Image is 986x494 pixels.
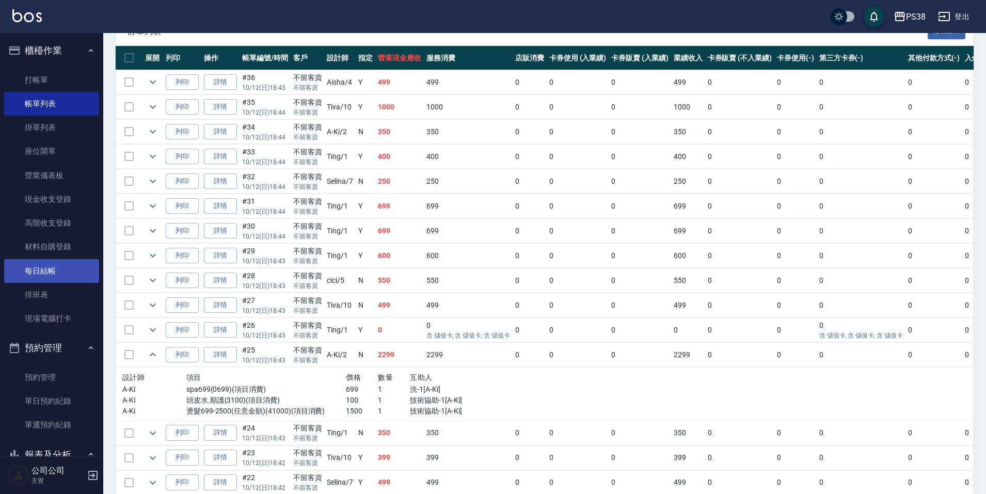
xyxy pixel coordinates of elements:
[375,194,424,218] td: 699
[424,95,513,119] td: 1000
[424,318,513,342] td: 0
[774,194,817,218] td: 0
[293,83,322,92] p: 不留客資
[774,145,817,169] td: 0
[817,120,905,144] td: 0
[513,343,547,367] td: 0
[671,293,705,317] td: 499
[324,169,356,194] td: Selina /7
[609,293,671,317] td: 0
[424,46,513,70] th: 服務消費
[609,70,671,94] td: 0
[204,450,237,466] a: 詳情
[240,219,291,243] td: #30
[145,297,161,313] button: expand row
[166,322,199,338] button: 列印
[4,413,99,437] a: 單週預約紀錄
[375,169,424,194] td: 250
[513,244,547,268] td: 0
[774,70,817,94] td: 0
[547,318,609,342] td: 0
[204,198,237,214] a: 詳情
[324,194,356,218] td: Ting /1
[817,194,905,218] td: 0
[774,219,817,243] td: 0
[705,46,774,70] th: 卡券販賣 (不入業績)
[204,74,237,90] a: 詳情
[609,120,671,144] td: 0
[166,74,199,90] button: 列印
[905,318,962,342] td: 0
[293,320,322,331] div: 不留客資
[424,194,513,218] td: 699
[424,343,513,367] td: 2299
[324,70,356,94] td: Aisha /4
[905,194,962,218] td: 0
[4,365,99,389] a: 預約管理
[934,7,974,26] button: 登出
[513,219,547,243] td: 0
[817,70,905,94] td: 0
[817,46,905,70] th: 第三方卡券(-)
[705,268,774,293] td: 0
[375,46,424,70] th: 營業現金應收
[240,343,291,367] td: #25
[4,92,99,116] a: 帳單列表
[609,145,671,169] td: 0
[375,244,424,268] td: 600
[166,450,199,466] button: 列印
[204,322,237,338] a: 詳情
[204,474,237,490] a: 詳情
[817,145,905,169] td: 0
[705,343,774,367] td: 0
[513,293,547,317] td: 0
[817,343,905,367] td: 0
[705,169,774,194] td: 0
[293,171,322,182] div: 不留客資
[905,343,962,367] td: 0
[166,124,199,140] button: 列印
[513,318,547,342] td: 0
[817,219,905,243] td: 0
[145,74,161,90] button: expand row
[671,219,705,243] td: 699
[375,268,424,293] td: 550
[375,318,424,342] td: 0
[145,149,161,164] button: expand row
[424,145,513,169] td: 400
[513,268,547,293] td: 0
[424,169,513,194] td: 250
[145,124,161,139] button: expand row
[4,187,99,211] a: 現金收支登錄
[291,46,325,70] th: 客戶
[204,273,237,289] a: 詳情
[889,6,930,27] button: PS38
[424,244,513,268] td: 600
[609,194,671,218] td: 0
[242,281,288,291] p: 10/12 (日) 18:43
[356,268,375,293] td: N
[293,331,322,340] p: 不留客資
[671,70,705,94] td: 499
[817,169,905,194] td: 0
[705,318,774,342] td: 0
[705,194,774,218] td: 0
[356,194,375,218] td: Y
[166,99,199,115] button: 列印
[671,169,705,194] td: 250
[4,283,99,307] a: 排班表
[356,95,375,119] td: Y
[547,194,609,218] td: 0
[8,465,29,486] img: Person
[774,293,817,317] td: 0
[547,70,609,94] td: 0
[204,425,237,441] a: 詳情
[324,268,356,293] td: cici /5
[356,343,375,367] td: N
[240,293,291,317] td: #27
[293,221,322,232] div: 不留客資
[905,95,962,119] td: 0
[166,149,199,165] button: 列印
[166,425,199,441] button: 列印
[324,46,356,70] th: 設計師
